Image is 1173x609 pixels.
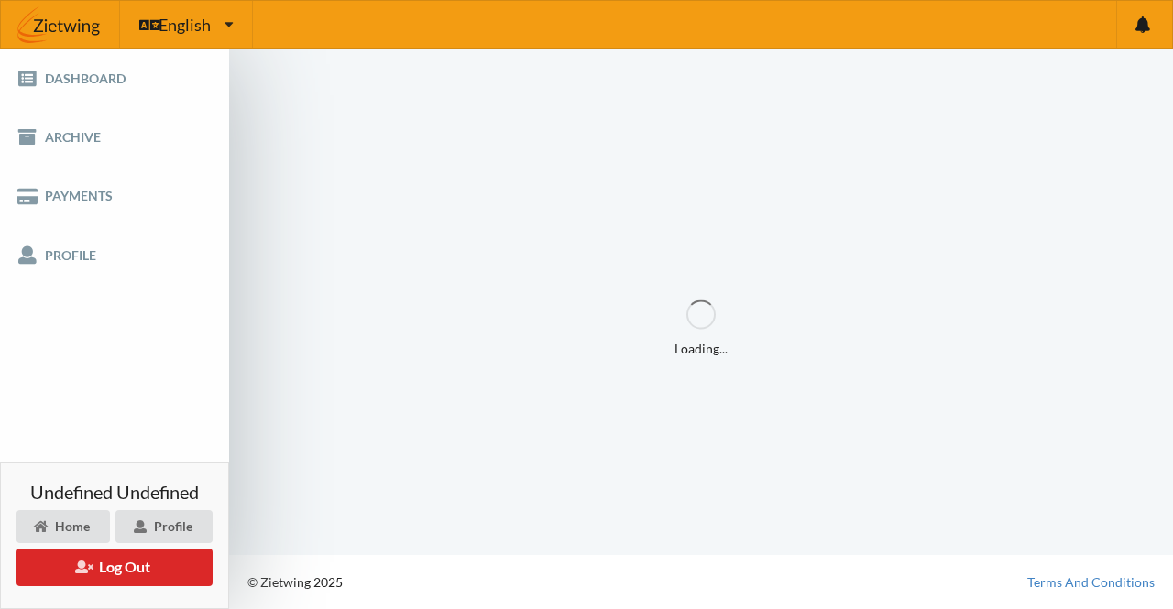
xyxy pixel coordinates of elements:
[159,16,211,33] span: English
[16,510,110,543] div: Home
[674,300,728,358] div: Loading...
[115,510,213,543] div: Profile
[1027,573,1155,592] a: Terms And Conditions
[16,549,213,586] button: Log Out
[30,483,199,501] span: undefined undefined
